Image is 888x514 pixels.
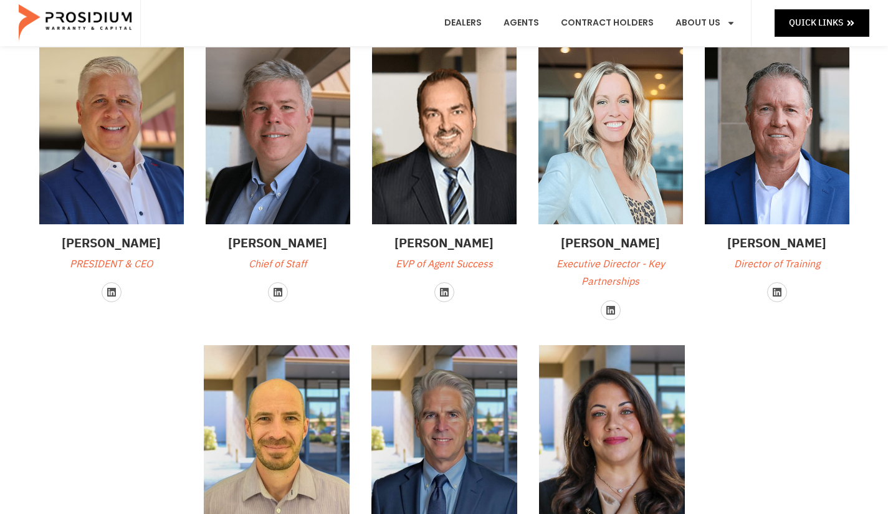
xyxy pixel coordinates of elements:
[775,9,869,36] a: Quick Links
[705,255,849,274] p: Director of Training
[206,234,350,252] h3: [PERSON_NAME]
[538,234,683,252] h3: [PERSON_NAME]
[705,234,849,252] h3: [PERSON_NAME]
[372,234,517,252] h3: [PERSON_NAME]
[206,255,350,274] p: Chief of Staff
[789,15,843,31] span: Quick Links
[39,255,184,274] p: PRESIDENT & CEO
[372,255,517,274] p: EVP of Agent Success
[39,234,184,252] h3: [PERSON_NAME]
[556,257,665,290] span: Executive Director - Key Partnerships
